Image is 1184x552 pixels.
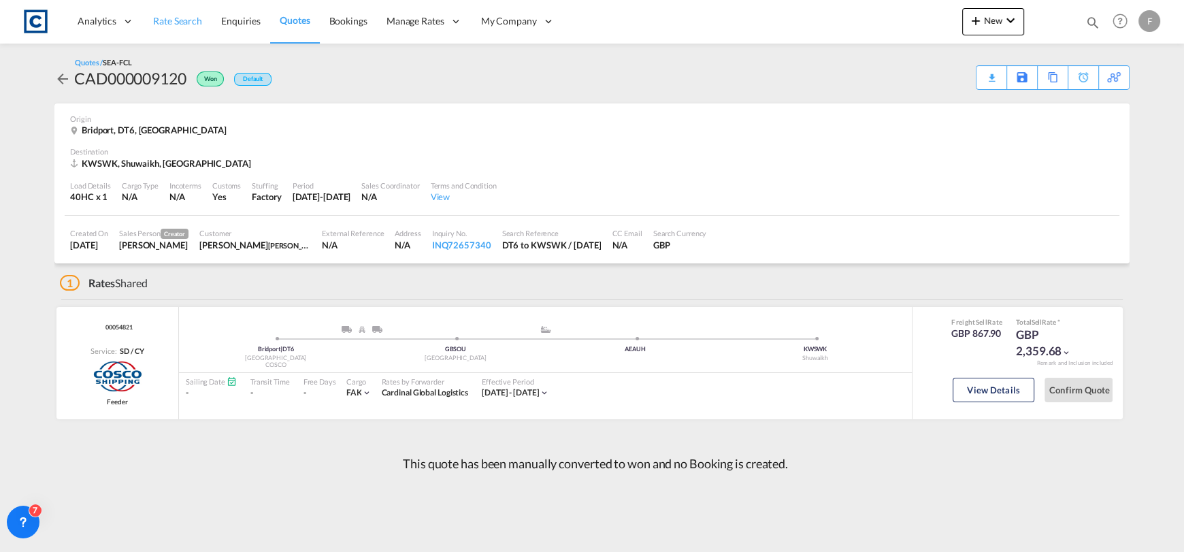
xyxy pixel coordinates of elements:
md-icon: icon-arrow-left [54,71,71,87]
div: INQ72657340 [432,239,491,251]
div: N/A [612,239,642,251]
div: Yes [212,191,241,203]
div: Customer [199,228,311,238]
span: Service: [91,346,116,356]
span: SEA-FCL [103,58,131,67]
div: Free Days [303,376,336,387]
div: Contract / Rate Agreement / Tariff / Spot Pricing Reference Number: 00054821 [102,323,132,332]
span: Bridport [258,345,282,353]
div: - [303,387,306,399]
md-icon: icon-chevron-down [1002,12,1019,29]
span: Cardinal Global Logistics [381,387,468,397]
span: New [968,15,1019,26]
md-icon: icon-chevron-down [361,388,371,397]
div: View [431,191,497,203]
div: Inquiry No. [432,228,491,238]
span: My Company [481,14,537,28]
div: Terms and Condition [431,180,497,191]
div: 30 Jul 2025 [70,239,108,251]
div: F [1138,10,1160,32]
img: RAIL [359,326,365,333]
div: KWSWK [725,345,905,354]
div: Remark and Inclusion included [1026,359,1123,367]
div: Freight Rate [951,317,1002,327]
div: Cargo Type [122,180,159,191]
img: COSCO [92,359,142,393]
span: 00054821 [102,323,132,332]
div: N/A [395,239,421,251]
div: External Reference [322,228,384,238]
md-icon: icon-download [983,68,1000,78]
span: Won [204,75,220,88]
div: Address [395,228,421,238]
span: Bridport, DT6, [GEOGRAPHIC_DATA] [82,125,227,135]
div: [GEOGRAPHIC_DATA] [186,354,365,363]
div: CAD000009120 [74,67,186,89]
md-icon: assets/icons/custom/ship-fill.svg [538,326,554,333]
md-icon: icon-plus 400-fg [968,12,984,29]
div: Sales Coordinator [361,180,419,191]
span: Manage Rates [387,14,444,28]
div: CC Email [612,228,642,238]
span: Sell [1032,318,1042,326]
span: Analytics [78,14,116,28]
div: [GEOGRAPHIC_DATA] [365,354,545,363]
button: View Details [953,378,1034,402]
img: ROAD [372,326,382,333]
div: AEAUH [546,345,725,354]
div: N/A [122,191,159,203]
span: Subject to Remarks [1056,318,1060,326]
span: [DATE] - [DATE] [482,387,540,397]
div: Shared [60,276,148,291]
span: Bookings [329,15,367,27]
span: Rates [88,276,116,289]
div: - [250,387,290,399]
div: Help [1108,10,1138,34]
button: Confirm Quote [1045,378,1113,402]
div: Created On [70,228,108,238]
div: Destination [70,146,1114,157]
div: Transit Time [250,376,290,387]
div: Save As Template [1007,66,1037,89]
span: Quotes [280,14,310,26]
div: Factory Stuffing [252,191,281,203]
div: Sales Person [119,228,188,239]
span: Enquiries [221,15,261,27]
div: - [186,387,237,399]
span: Rate Search [153,15,202,27]
div: Bridport, DT6, United Kingdom [70,124,230,136]
div: Lynsey Heaton [119,239,188,251]
p: This quote has been manually converted to won and no Booking is created. [396,455,788,472]
div: Customs [212,180,241,191]
img: 1fdb9190129311efbfaf67cbb4249bed.jpeg [20,6,51,37]
div: N/A [322,239,384,251]
span: Sell [975,318,987,326]
div: Mike Goddard [199,239,311,251]
md-icon: icon-magnify [1085,15,1100,30]
md-icon: Schedules Available [227,376,237,387]
div: Quote PDF is not available at this time [983,66,1000,78]
div: Effective Period [482,376,549,387]
div: Incoterms [169,180,201,191]
div: GBP 867.90 [951,327,1002,340]
div: Period [293,180,351,191]
div: N/A [361,191,419,203]
span: Help [1108,10,1132,33]
div: SD / CY [116,346,144,356]
div: Cargo [346,376,372,387]
span: [PERSON_NAME] International [268,240,369,250]
img: ROAD [342,326,352,333]
div: Total Rate [1016,317,1084,327]
div: Quotes /SEA-FCL [75,57,132,67]
div: 31 Aug 2025 [293,191,351,203]
div: Default [234,73,272,86]
div: Origin [70,114,1114,124]
md-icon: icon-chevron-down [539,388,548,397]
span: | [280,345,282,353]
div: Shuwaikh [725,354,905,363]
div: Cardinal Global Logistics [381,387,468,399]
div: Pickup ModeService Type Dorset, England,TruckRail; Truck [276,326,455,340]
div: KWSWK, Shuwaikh, Middle East [70,157,254,169]
div: icon-arrow-left [54,67,74,89]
